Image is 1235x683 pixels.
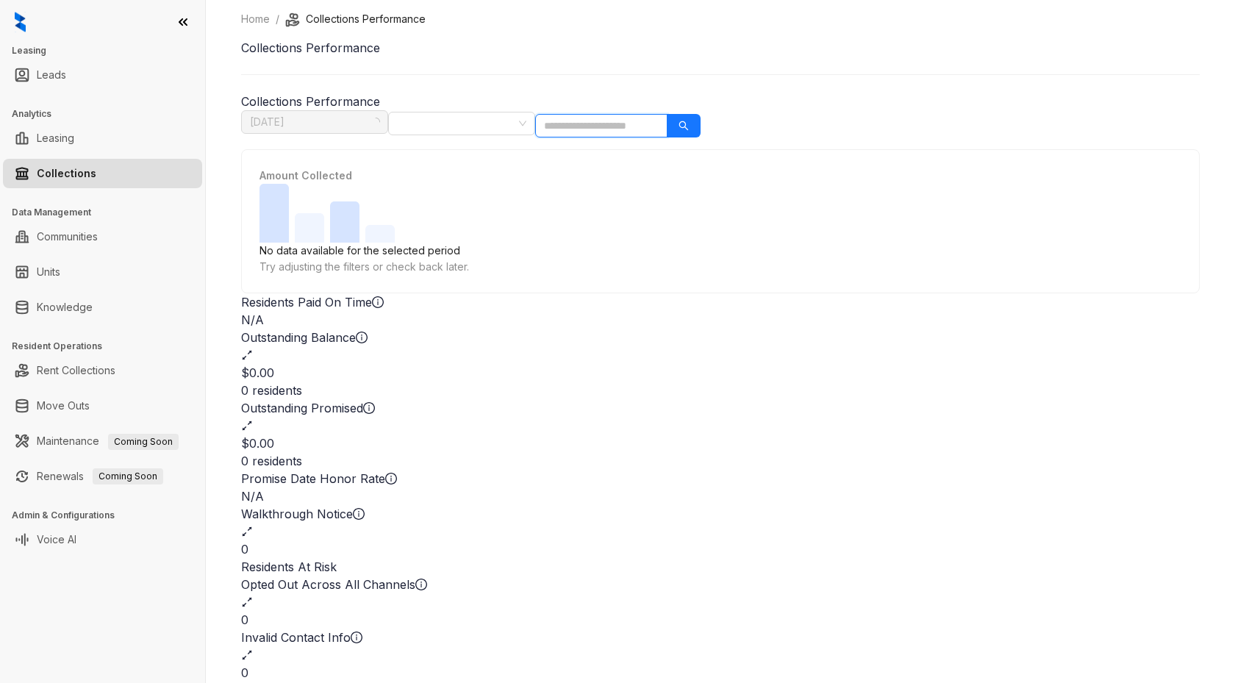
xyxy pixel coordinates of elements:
span: info-circle [363,402,375,414]
a: Home [238,11,273,27]
img: logo [15,12,26,32]
div: 0 residents [241,452,1200,470]
li: Voice AI [3,525,202,554]
span: info-circle [372,296,384,308]
h3: Admin & Configurations [12,509,205,522]
li: Move Outs [3,391,202,421]
a: Collections [37,159,96,188]
div: Promise Date Honor Rate [241,470,1200,487]
span: info-circle [385,473,397,484]
span: expand-alt [241,420,253,432]
span: Coming Soon [93,468,163,484]
a: Knowledge [37,293,93,322]
span: expand-alt [241,596,253,608]
li: Leads [3,60,202,90]
li: Maintenance [3,426,202,456]
a: Communities [37,222,98,251]
span: search [679,121,689,131]
p: Try adjusting the filters or check back later. [259,259,1181,275]
h2: $0.00 [241,364,1200,382]
div: Invalid Contact Info [241,629,1200,646]
span: info-circle [356,332,368,343]
div: Residents Paid On Time [241,293,1200,311]
span: info-circle [351,632,362,643]
p: No data available for the selected period [259,243,1181,259]
a: Move Outs [37,391,90,421]
div: Opted Out Across All Channels [241,576,1200,593]
h3: Data Management [12,206,205,219]
h3: Resident Operations [12,340,205,353]
h2: 0 [241,664,1200,682]
a: Rent Collections [37,356,115,385]
li: Renewals [3,462,202,491]
span: Coming Soon [108,434,179,450]
h2: N/A [241,487,1200,505]
li: Rent Collections [3,356,202,385]
h2: $0.00 [241,435,1200,452]
h3: Residents At Risk [241,558,1200,576]
span: info-circle [353,508,365,520]
span: info-circle [415,579,427,590]
h3: Collections Performance [241,93,1200,110]
h2: N/A [241,311,1200,329]
span: expand-alt [241,349,253,361]
span: loading [370,116,382,129]
h3: Leasing [12,44,205,57]
li: Leasing [3,124,202,153]
div: Walkthrough Notice [241,505,1200,523]
h2: 0 [241,540,1200,558]
li: Collections [3,159,202,188]
li: Communities [3,222,202,251]
a: RenewalsComing Soon [37,462,163,491]
a: Units [37,257,60,287]
h2: 0 [241,611,1200,629]
span: expand-alt [241,649,253,661]
div: 0 residents [241,382,1200,399]
span: October 2025 [250,111,379,133]
a: Voice AI [37,525,76,554]
h3: Analytics [12,107,205,121]
strong: Amount Collected [259,169,352,182]
span: expand-alt [241,526,253,537]
li: / [276,11,279,27]
div: Outstanding Balance [241,329,1200,346]
li: Collections Performance [285,11,426,27]
h1: Collections Performance [241,39,1200,57]
li: Knowledge [3,293,202,322]
li: Units [3,257,202,287]
div: Outstanding Promised [241,399,1200,417]
a: Leads [37,60,66,90]
a: Leasing [37,124,74,153]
